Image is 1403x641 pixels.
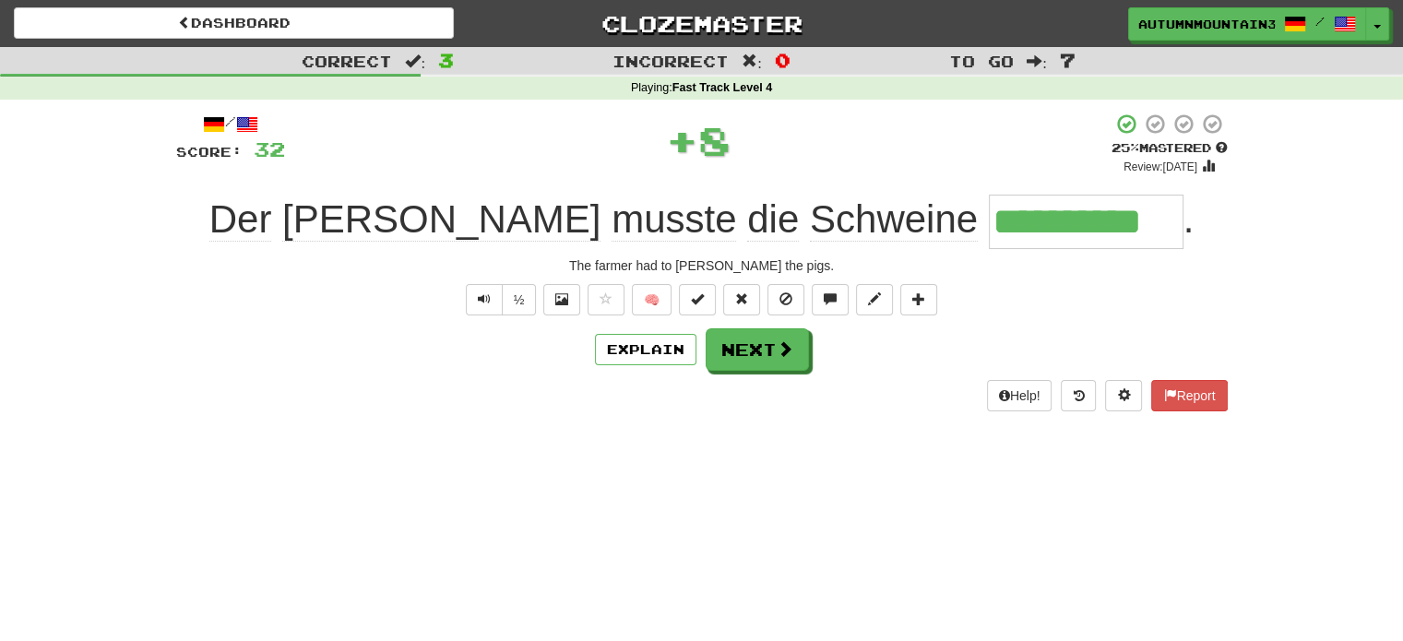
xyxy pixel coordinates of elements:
span: + [666,113,698,168]
a: AutumnMountain3695 / [1128,7,1366,41]
span: : [1027,53,1047,69]
span: Schweine [810,197,978,242]
span: . [1183,197,1195,241]
span: : [742,53,762,69]
span: : [405,53,425,69]
button: ½ [502,284,537,315]
span: 32 [254,137,285,160]
span: Correct [302,52,392,70]
div: / [176,113,285,136]
span: 3 [438,49,454,71]
span: 7 [1060,49,1076,71]
a: Dashboard [14,7,454,39]
button: Reset to 0% Mastered (alt+r) [723,284,760,315]
div: Text-to-speech controls [462,284,537,315]
a: Clozemaster [482,7,921,40]
div: Mastered [1112,140,1228,157]
button: Explain [595,334,696,365]
button: Add to collection (alt+a) [900,284,937,315]
span: / [1315,15,1325,28]
button: Report [1151,380,1227,411]
span: 8 [698,117,731,163]
button: Discuss sentence (alt+u) [812,284,849,315]
button: Set this sentence to 100% Mastered (alt+m) [679,284,716,315]
span: [PERSON_NAME] [282,197,600,242]
span: die [747,197,799,242]
button: Show image (alt+x) [543,284,580,315]
button: Next [706,328,809,371]
small: Review: [DATE] [1124,160,1197,173]
strong: Fast Track Level 4 [672,81,773,94]
button: 🧠 [632,284,672,315]
span: Der [209,197,272,242]
span: 0 [775,49,791,71]
span: AutumnMountain3695 [1138,16,1275,32]
button: Round history (alt+y) [1061,380,1096,411]
div: The farmer had to [PERSON_NAME] the pigs. [176,256,1228,275]
button: Ignore sentence (alt+i) [767,284,804,315]
span: To go [949,52,1014,70]
button: Edit sentence (alt+d) [856,284,893,315]
button: Favorite sentence (alt+f) [588,284,624,315]
span: Incorrect [612,52,729,70]
span: 25 % [1112,140,1139,155]
button: Play sentence audio (ctl+space) [466,284,503,315]
button: Help! [987,380,1052,411]
span: musste [612,197,736,242]
span: Score: [176,144,243,160]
